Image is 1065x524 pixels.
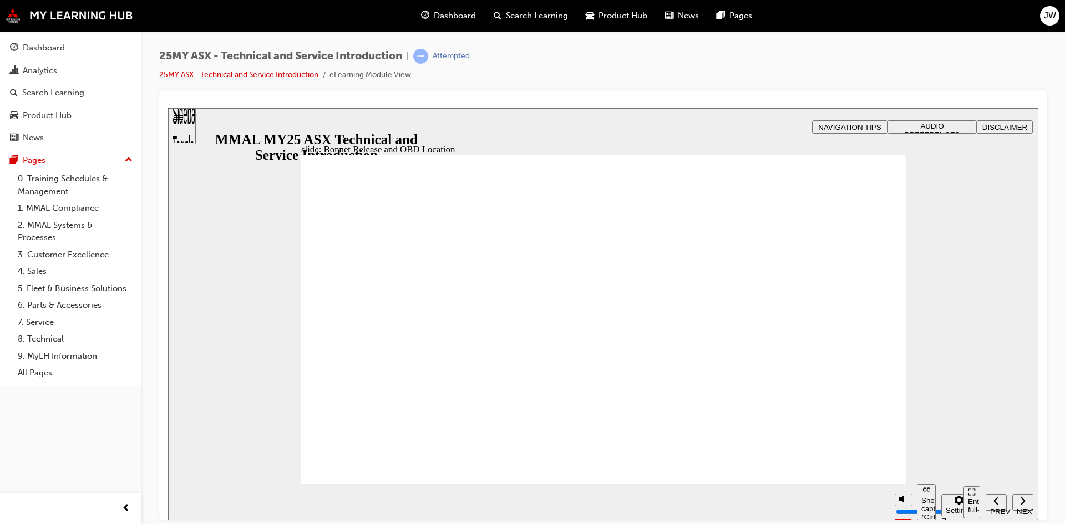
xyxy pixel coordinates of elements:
[1044,9,1056,22] span: JW
[10,66,18,76] span: chart-icon
[23,154,45,167] div: Pages
[13,330,137,348] a: 8. Technical
[577,4,656,27] a: car-iconProduct Hub
[656,4,708,27] a: news-iconNews
[13,170,137,200] a: 0. Training Schedules & Management
[22,87,84,99] div: Search Learning
[10,156,18,166] span: pages-icon
[795,376,865,412] nav: slide navigation
[10,43,18,53] span: guage-icon
[586,9,594,23] span: car-icon
[727,385,744,398] button: Mute (Ctrl+Alt+M)
[665,9,673,23] span: news-icon
[13,217,137,246] a: 2. MMAL Systems & Processes
[719,12,809,26] button: AUDIO PREFERENCES
[23,109,72,122] div: Product Hub
[749,376,768,412] button: Show captions (Ctrl+Alt+C)
[13,200,137,217] a: 1. MMAL Compliance
[13,314,137,331] a: 7. Service
[809,12,865,26] button: DISCLAIMER
[434,9,476,22] span: Dashboard
[13,348,137,365] a: 9. MyLH Information
[13,364,137,381] a: All Pages
[412,4,485,27] a: guage-iconDashboard
[753,388,763,413] div: Show captions (Ctrl+Alt+C)
[13,263,137,280] a: 4. Sales
[717,9,725,23] span: pages-icon
[407,50,409,63] span: |
[125,153,133,167] span: up-icon
[4,150,137,171] button: Pages
[413,49,428,64] span: learningRecordVerb_ATTEMPT-icon
[800,389,808,423] div: Enter full-screen (Ctrl+Alt+F)
[10,88,18,98] span: search-icon
[122,502,130,516] span: prev-icon
[4,38,137,58] a: Dashboard
[6,8,133,23] img: mmal
[329,69,411,82] li: eLearning Module View
[433,51,470,62] div: Attempted
[13,280,137,297] a: 5. Fleet & Business Solutions
[23,131,44,144] div: News
[814,15,859,23] span: DISCLAIMER
[506,9,568,22] span: Search Learning
[13,297,137,314] a: 6. Parts & Accessories
[4,35,137,150] button: DashboardAnalyticsSearch LearningProduct HubNews
[159,70,318,79] a: 25MY ASX - Technical and Service Introduction
[778,398,804,406] div: Settings
[485,4,577,27] a: search-iconSearch Learning
[822,399,834,408] div: PREV
[10,111,18,121] span: car-icon
[4,83,137,103] a: Search Learning
[737,14,792,30] span: AUDIO PREFERENCES
[23,64,57,77] div: Analytics
[4,128,137,148] a: News
[159,50,402,63] span: 25MY ASX - Technical and Service Introduction
[599,9,647,22] span: Product Hub
[721,376,790,412] div: misc controls
[494,9,501,23] span: search-icon
[729,9,752,22] span: Pages
[678,9,699,22] span: News
[818,386,839,403] button: Previous (Ctrl+Alt+Comma)
[644,12,719,26] button: NAVIGATION TIPS
[708,4,761,27] a: pages-iconPages
[728,399,799,408] input: volume
[844,386,865,403] button: Next (Ctrl+Alt+Period)
[773,408,795,441] label: Zoom to fit
[650,15,713,23] span: NAVIGATION TIPS
[4,105,137,126] a: Product Hub
[421,9,429,23] span: guage-icon
[795,378,812,410] button: Enter full-screen (Ctrl+Alt+F)
[10,133,18,143] span: news-icon
[849,399,861,408] div: NEXT
[23,42,65,54] div: Dashboard
[773,386,809,408] button: Settings
[1040,6,1059,26] button: JW
[4,60,137,81] a: Analytics
[13,246,137,263] a: 3. Customer Excellence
